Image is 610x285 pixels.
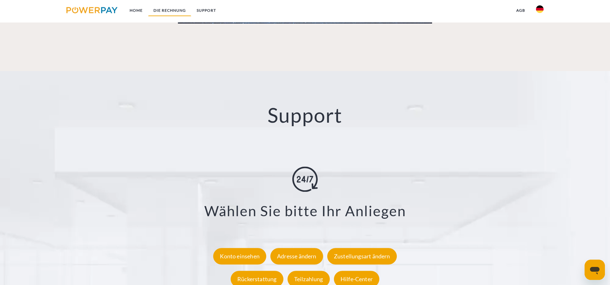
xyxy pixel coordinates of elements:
img: logo-powerpay.svg [66,7,118,13]
div: Konto einsehen [213,248,266,264]
div: Zustellungsart ändern [327,248,397,264]
a: Hilfe-Center [332,275,381,282]
a: SUPPORT [191,5,221,16]
a: Adresse ändern [269,253,325,260]
img: de [536,5,544,13]
div: Adresse ändern [270,248,323,264]
a: Rückerstattung [229,275,285,282]
iframe: Schaltfläche zum Öffnen des Messaging-Fensters [585,260,605,280]
a: Home [124,5,148,16]
h2: Support [30,103,579,128]
a: agb [511,5,531,16]
h3: Wählen Sie bitte Ihr Anliegen [38,202,572,220]
a: Teilzahlung [286,275,331,282]
img: online-shopping.svg [292,166,318,192]
a: Konto einsehen [212,253,268,260]
a: Zustellungsart ändern [326,253,398,260]
a: DIE RECHNUNG [148,5,191,16]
